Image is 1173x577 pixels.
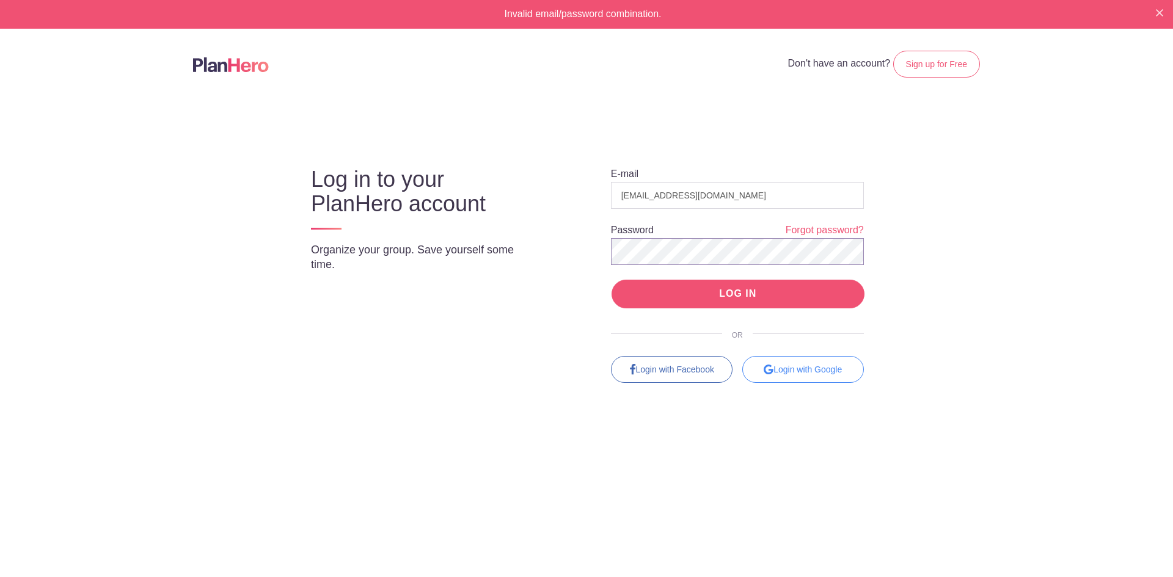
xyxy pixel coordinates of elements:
[611,182,864,209] input: e.g. julie@eventco.com
[788,58,891,68] span: Don't have an account?
[311,242,541,272] p: Organize your group. Save yourself some time.
[611,169,638,179] label: E-mail
[893,51,980,78] a: Sign up for Free
[742,356,864,383] div: Login with Google
[612,280,864,308] input: LOG IN
[311,167,541,216] h3: Log in to your PlanHero account
[611,225,654,235] label: Password
[722,331,753,339] span: OR
[611,356,733,383] a: Login with Facebook
[1156,7,1163,17] button: Close
[1156,9,1163,16] img: X small white
[786,223,864,238] a: Forgot password?
[193,57,269,72] img: Logo main planhero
